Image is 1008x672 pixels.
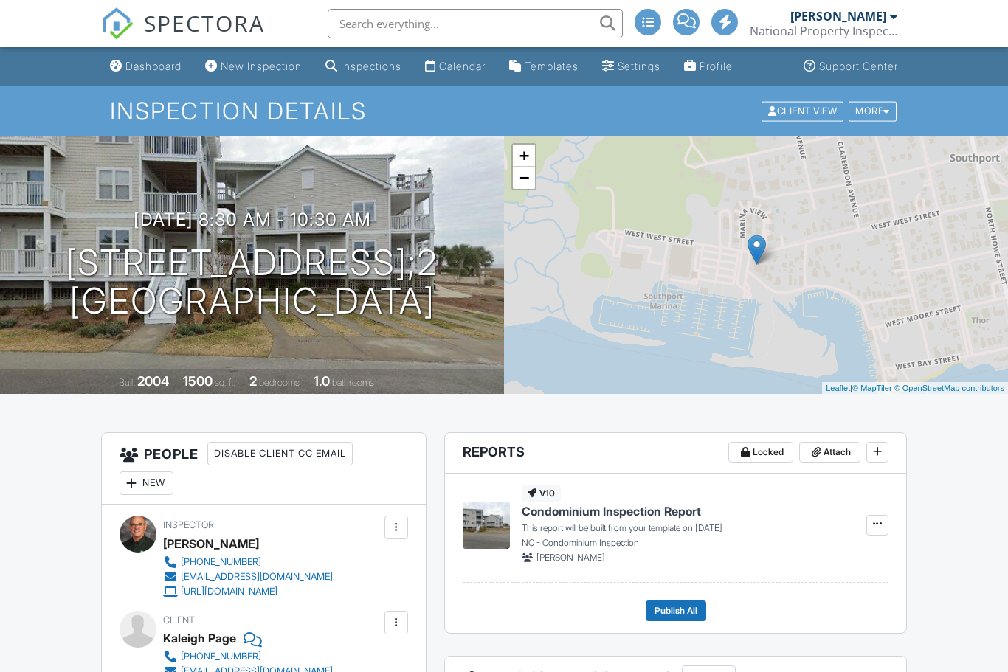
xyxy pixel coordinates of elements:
a: [PHONE_NUMBER] [163,649,333,664]
div: Client View [762,101,843,121]
a: New Inspection [199,53,308,80]
div: Calendar [439,60,486,72]
div: 1500 [183,373,213,389]
span: Client [163,614,195,626]
div: Support Center [819,60,898,72]
a: Zoom out [513,167,535,189]
a: [URL][DOMAIN_NAME] [163,584,333,599]
a: Zoom in [513,145,535,167]
a: © MapTiler [852,384,892,392]
div: | [822,382,1008,395]
a: Leaflet [826,384,850,392]
div: [PERSON_NAME] [790,9,886,24]
span: sq. ft. [215,377,235,388]
div: National Property Inspections [750,24,897,38]
a: Support Center [798,53,904,80]
div: [PHONE_NUMBER] [181,651,261,662]
a: SPECTORA [101,20,265,51]
a: Client View [760,105,847,116]
div: [URL][DOMAIN_NAME] [181,586,277,597]
a: Settings [596,53,666,80]
a: Inspections [320,53,407,80]
div: [EMAIL_ADDRESS][DOMAIN_NAME] [181,571,333,583]
span: Inspector [163,519,214,530]
span: bathrooms [332,377,374,388]
a: Dashboard [104,53,187,80]
span: bedrooms [259,377,300,388]
div: Templates [525,60,579,72]
img: The Best Home Inspection Software - Spectora [101,7,134,40]
div: 2 [249,373,257,389]
a: [PHONE_NUMBER] [163,555,333,569]
div: Kaleigh Page [163,627,236,649]
div: 1.0 [314,373,330,389]
div: Inspections [341,60,401,72]
div: Settings [618,60,660,72]
input: Search everything... [328,9,623,38]
span: Built [119,377,135,388]
a: Calendar [419,53,491,80]
div: More [849,101,897,121]
div: 2004 [137,373,169,389]
div: New [120,471,173,495]
h3: People [102,433,426,505]
div: Disable Client CC Email [207,442,353,465]
div: Dashboard [125,60,182,72]
a: © OpenStreetMap contributors [894,384,1004,392]
a: [EMAIL_ADDRESS][DOMAIN_NAME] [163,569,333,584]
div: [PHONE_NUMBER] [181,556,261,568]
h1: [STREET_ADDRESS];2 [GEOGRAPHIC_DATA] [66,243,438,322]
div: [PERSON_NAME] [163,533,259,555]
h1: Inspection Details [110,98,897,124]
div: New Inspection [221,60,302,72]
h3: [DATE] 8:30 am - 10:30 am [134,209,371,229]
span: SPECTORA [144,7,265,38]
a: Templates [503,53,584,80]
div: Profile [700,60,733,72]
a: Profile [678,53,739,80]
